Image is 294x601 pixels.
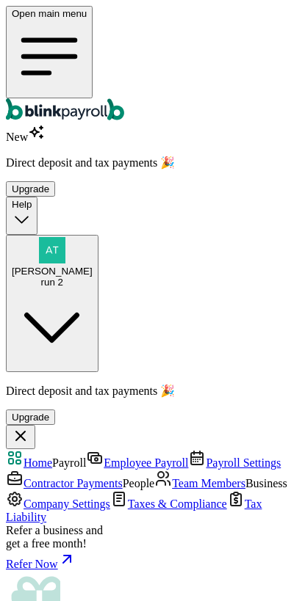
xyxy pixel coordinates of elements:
[24,498,110,510] span: Company Settings
[6,456,52,469] a: Home
[6,477,123,489] a: Contractor Payments
[24,477,123,489] span: Contractor Payments
[12,183,49,194] div: Upgrade
[6,131,46,143] span: New
[6,409,55,425] button: Upgrade
[6,6,93,98] button: Open main menu
[42,442,294,601] iframe: Chat Widget
[6,550,288,571] a: Refer Now
[12,8,87,19] span: Open main menu
[6,197,37,234] button: Help
[12,266,93,277] span: [PERSON_NAME]
[6,156,288,170] p: Direct deposit and tax payments 🎉
[12,412,49,423] div: Upgrade
[6,498,110,510] a: Company Settings
[6,235,98,373] button: [PERSON_NAME]run 2
[6,498,262,523] a: Tax Liability
[12,199,32,210] span: Help
[6,384,288,398] p: Direct deposit and tax payments 🎉
[6,6,288,123] nav: Global
[6,524,288,550] div: Refer a business and get a free month!
[6,181,55,197] button: Upgrade
[24,456,52,469] span: Home
[12,277,93,288] div: run 2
